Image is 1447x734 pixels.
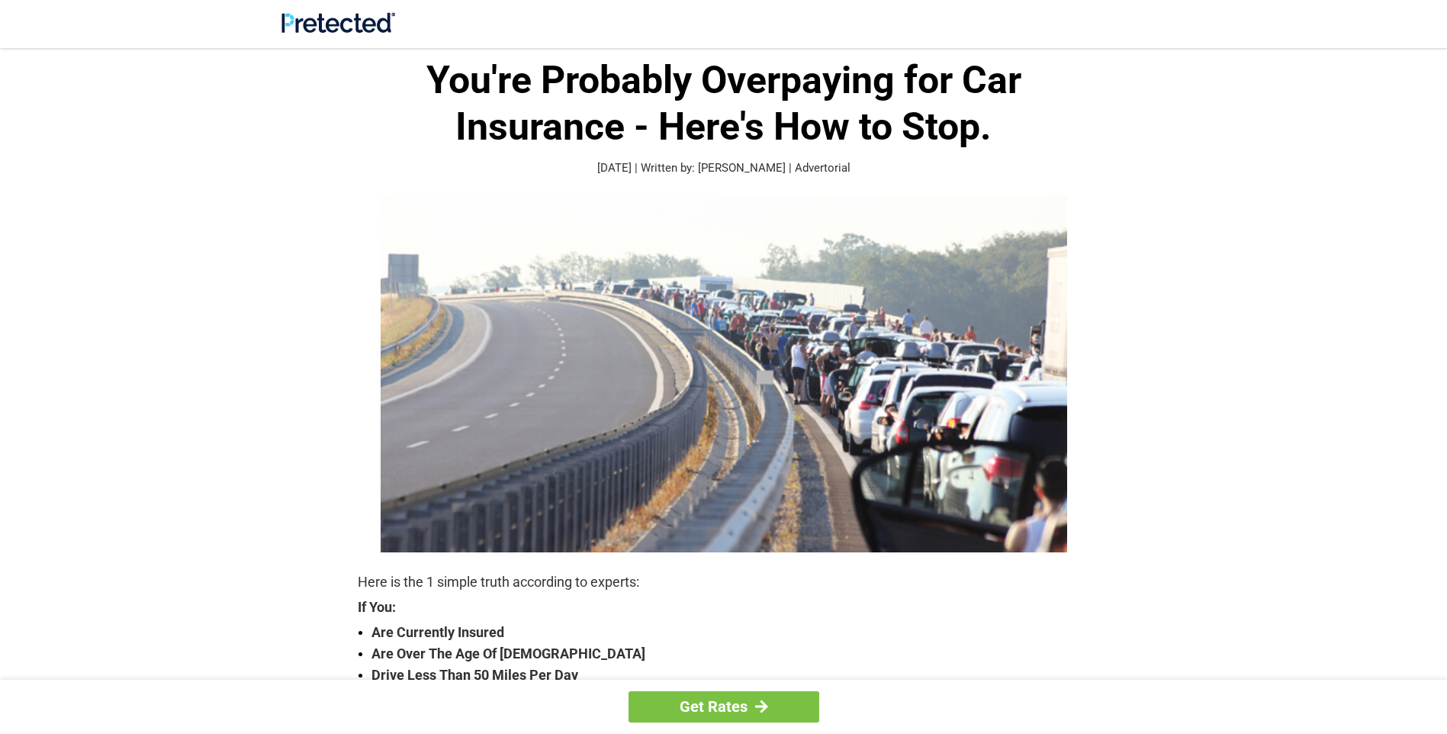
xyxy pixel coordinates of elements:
img: Site Logo [281,12,395,33]
p: Here is the 1 simple truth according to experts: [358,571,1090,593]
p: [DATE] | Written by: [PERSON_NAME] | Advertorial [358,159,1090,177]
strong: Drive Less Than 50 Miles Per Day [371,665,1090,686]
a: Site Logo [281,21,395,36]
strong: Are Over The Age Of [DEMOGRAPHIC_DATA] [371,643,1090,665]
strong: Are Currently Insured [371,622,1090,643]
h1: You're Probably Overpaying for Car Insurance - Here's How to Stop. [358,57,1090,150]
a: Get Rates [629,691,819,723]
strong: If You: [358,600,1090,614]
